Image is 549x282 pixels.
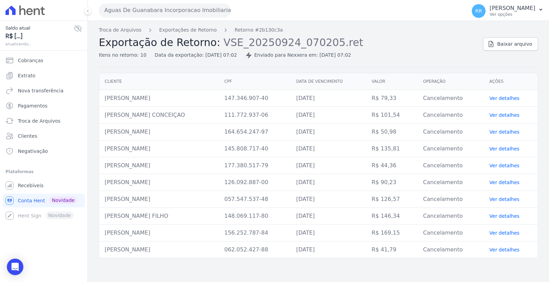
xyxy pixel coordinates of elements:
[219,73,291,90] th: CPF
[418,208,484,225] td: Cancelamento
[291,225,366,241] td: [DATE]
[484,73,538,90] th: Ações
[18,102,47,109] span: Pagamentos
[99,225,219,241] td: [PERSON_NAME]
[18,148,48,155] span: Negativação
[489,129,519,135] a: Ver detalhes
[3,194,85,207] a: Conta Hent Novidade
[219,208,291,225] td: 148.069.117-80
[99,107,219,124] td: [PERSON_NAME] CONCEIÇAO
[219,140,291,157] td: 145.808.717-40
[155,52,237,59] div: Data da exportação: [DATE] 07:02
[366,225,418,241] td: R$ 169,15
[3,84,85,98] a: Nova transferência
[245,52,351,59] div: Enviado para Nexxera em: [DATE] 07:02
[366,174,418,191] td: R$ 90,23
[366,107,418,124] td: R$ 101,54
[3,69,85,82] a: Extrato
[99,191,219,208] td: [PERSON_NAME]
[291,107,366,124] td: [DATE]
[18,87,63,94] span: Nova transferência
[18,182,44,189] span: Recebíveis
[418,107,484,124] td: Cancelamento
[3,114,85,128] a: Troca de Arquivos
[291,241,366,258] td: [DATE]
[18,72,35,79] span: Extrato
[219,90,291,107] td: 147.346.907-40
[291,191,366,208] td: [DATE]
[489,112,519,118] a: Ver detalhes
[418,225,484,241] td: Cancelamento
[5,54,82,223] nav: Sidebar
[219,241,291,258] td: 062.052.427-88
[489,213,519,219] a: Ver detalhes
[418,124,484,140] td: Cancelamento
[483,37,538,50] a: Baixar arquivo
[219,124,291,140] td: 164.654.247-97
[99,208,219,225] td: [PERSON_NAME] FILHO
[7,259,23,275] div: Open Intercom Messenger
[219,174,291,191] td: 126.092.887-00
[490,5,535,12] p: [PERSON_NAME]
[489,180,519,185] a: Ver detalhes
[99,157,219,174] td: [PERSON_NAME]
[5,32,74,41] span: R$ [...]
[219,225,291,241] td: 156.252.787-84
[219,191,291,208] td: 057.547.537-48
[366,90,418,107] td: R$ 79,33
[223,36,363,48] span: VSE_20250924_070205.ret
[99,26,478,34] nav: Breadcrumb
[366,208,418,225] td: R$ 146,34
[291,90,366,107] td: [DATE]
[489,230,519,236] a: Ver detalhes
[489,146,519,151] a: Ver detalhes
[49,196,77,204] span: Novidade
[3,144,85,158] a: Negativação
[418,174,484,191] td: Cancelamento
[3,99,85,113] a: Pagamentos
[418,157,484,174] td: Cancelamento
[99,90,219,107] td: [PERSON_NAME]
[475,9,482,13] span: RR
[235,26,283,34] a: Retorno #2b130c3a
[99,140,219,157] td: [PERSON_NAME]
[466,1,549,21] button: RR [PERSON_NAME] Ver opções
[5,168,82,176] div: Plataformas
[418,90,484,107] td: Cancelamento
[366,241,418,258] td: R$ 41,79
[5,41,74,47] span: atualizando...
[489,196,519,202] a: Ver detalhes
[18,133,37,139] span: Clientes
[490,12,535,17] p: Ver opções
[99,36,220,48] span: Exportação de Retorno:
[99,174,219,191] td: [PERSON_NAME]
[5,24,74,32] span: Saldo atual
[99,73,219,90] th: Cliente
[219,157,291,174] td: 177.380.517-79
[99,241,219,258] td: [PERSON_NAME]
[366,191,418,208] td: R$ 126,57
[3,54,85,67] a: Cobranças
[366,73,418,90] th: Valor
[366,124,418,140] td: R$ 50,98
[99,3,231,17] button: Aguas De Guanabara Incorporacao Imobiliaria SPE LTDA
[291,124,366,140] td: [DATE]
[418,140,484,157] td: Cancelamento
[99,124,219,140] td: [PERSON_NAME]
[291,140,366,157] td: [DATE]
[99,52,147,59] div: Itens no retorno: 10
[489,247,519,252] a: Ver detalhes
[489,163,519,168] a: Ver detalhes
[99,26,141,34] a: Troca de Arquivos
[18,197,45,204] span: Conta Hent
[18,117,60,124] span: Troca de Arquivos
[291,208,366,225] td: [DATE]
[291,73,366,90] th: Data de vencimento
[497,41,532,47] span: Baixar arquivo
[219,107,291,124] td: 111.772.937-06
[291,157,366,174] td: [DATE]
[3,179,85,192] a: Recebíveis
[489,95,519,101] a: Ver detalhes
[418,73,484,90] th: Operação
[18,57,43,64] span: Cobranças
